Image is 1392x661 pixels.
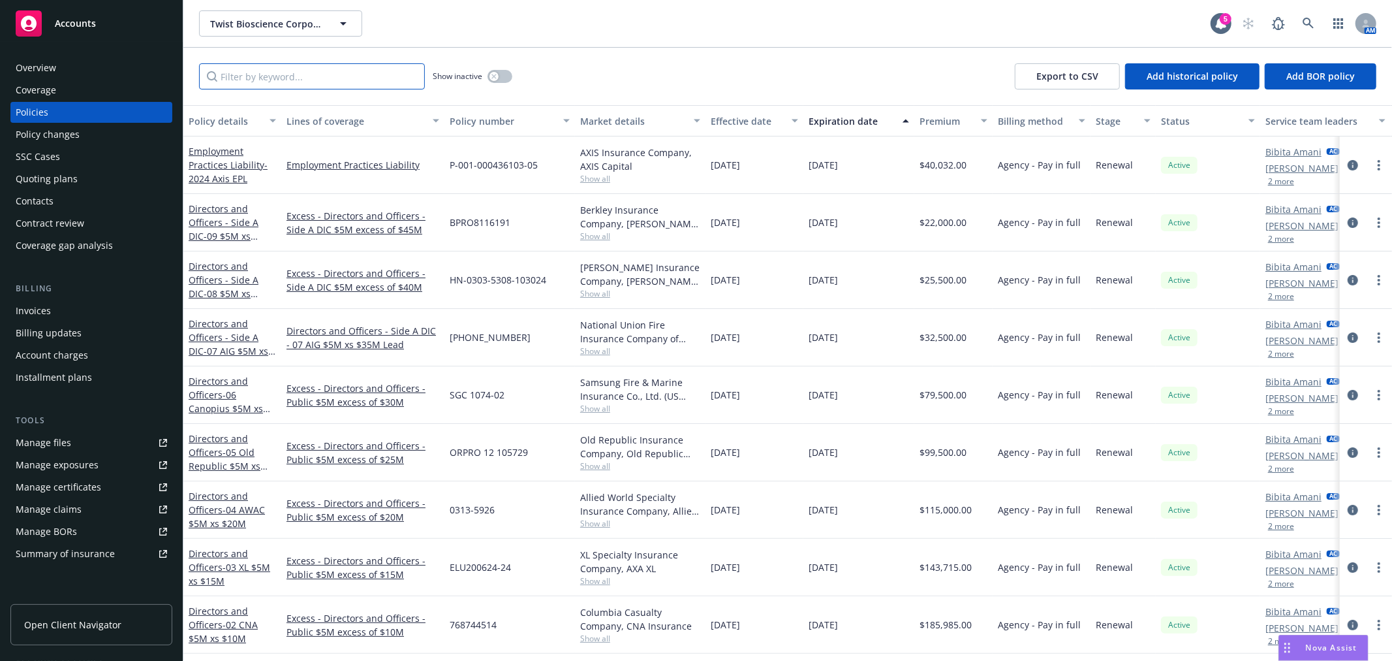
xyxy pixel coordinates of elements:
a: more [1371,560,1387,575]
span: Active [1166,504,1192,516]
a: Directors and Officers - Side A DIC [189,260,258,314]
a: more [1371,272,1387,288]
div: Coverage [16,80,56,101]
div: Analytics hub [10,590,172,604]
span: Agency - Pay in full [998,618,1081,632]
button: Export to CSV [1015,63,1120,89]
div: SSC Cases [16,146,60,167]
span: [PHONE_NUMBER] [450,330,531,344]
span: Renewal [1096,618,1133,632]
button: Billing method [993,105,1090,137]
a: Manage files [10,432,172,453]
div: Invoices [16,300,51,321]
span: Export to CSV [1036,70,1098,82]
span: Renewal [1096,330,1133,344]
a: Excess - Directors and Officers - Side A DIC $5M excess of $45M [286,209,439,236]
a: SSC Cases [10,146,172,167]
div: Service team leaders [1265,114,1371,128]
a: Bibita Amani [1265,375,1322,389]
div: Manage claims [16,499,82,520]
div: Billing [10,282,172,295]
span: Active [1166,274,1192,286]
span: $143,715.00 [920,560,972,574]
input: Filter by keyword... [199,63,425,89]
span: $79,500.00 [920,388,967,402]
a: circleInformation [1345,157,1361,173]
a: Policies [10,102,172,123]
span: HN-0303-5308-103024 [450,273,546,287]
span: SGC 1074-02 [450,388,504,402]
span: [DATE] [711,560,740,574]
span: Active [1166,389,1192,401]
span: [DATE] [711,388,740,402]
div: Account charges [16,345,88,366]
span: - 09 $5M xs $45M XS [189,230,258,256]
a: circleInformation [1345,330,1361,346]
a: Overview [10,57,172,78]
a: circleInformation [1345,560,1361,575]
a: Manage BORs [10,521,172,542]
a: Accounts [10,5,172,42]
a: Bibita Amani [1265,317,1322,331]
button: 2 more [1268,408,1294,415]
div: Drag to move [1279,636,1295,660]
span: 768744514 [450,618,497,632]
a: Directors and Officers - Side A DIC [189,317,268,371]
span: [DATE] [809,216,838,229]
span: Show all [580,518,700,529]
a: more [1371,617,1387,633]
span: [DATE] [809,330,838,344]
span: P-001-000436103-05 [450,158,538,172]
span: [DATE] [711,445,740,459]
a: [PERSON_NAME] [1265,391,1338,405]
div: Coverage gap analysis [16,235,113,256]
span: [DATE] [711,330,740,344]
a: circleInformation [1345,617,1361,633]
a: [PERSON_NAME] [1265,506,1338,520]
span: $99,500.00 [920,445,967,459]
span: [DATE] [711,503,740,517]
div: Policy number [450,114,555,128]
span: Show all [580,403,700,414]
div: Berkley Insurance Company, [PERSON_NAME] Corporation [580,203,700,231]
div: Market details [580,114,686,128]
span: Renewal [1096,503,1133,517]
a: Quoting plans [10,169,172,189]
span: Add historical policy [1147,70,1238,82]
span: Agency - Pay in full [998,273,1081,287]
span: Show all [580,346,700,357]
a: more [1371,330,1387,346]
span: [DATE] [809,560,838,574]
div: National Union Fire Insurance Company of [GEOGRAPHIC_DATA], [GEOGRAPHIC_DATA], AIG [580,318,700,346]
div: Billing method [998,114,1071,128]
span: [DATE] [809,158,838,172]
a: circleInformation [1345,445,1361,460]
span: - 05 Old Republic $5M xs $25M [189,446,268,486]
span: BPRO8116191 [450,216,510,229]
div: Billing updates [16,323,82,344]
span: Renewal [1096,216,1133,229]
a: Policy changes [10,124,172,145]
div: Lines of coverage [286,114,425,128]
button: Policy number [444,105,575,137]
span: Agency - Pay in full [998,560,1081,574]
a: Account charges [10,345,172,366]
span: Active [1166,447,1192,459]
span: Agency - Pay in full [998,158,1081,172]
div: Expiration date [809,114,895,128]
button: Service team leaders [1260,105,1391,137]
span: ELU200624-24 [450,560,511,574]
span: Renewal [1096,560,1133,574]
span: Active [1166,159,1192,171]
a: Excess - Directors and Officers - Public $5M excess of $25M [286,439,439,466]
a: Employment Practices Liability [286,158,439,172]
a: [PERSON_NAME] [1265,161,1338,175]
button: Twist Bioscience Corporation [199,10,362,37]
div: Manage files [16,432,71,453]
span: Open Client Navigator [24,618,121,632]
span: - 08 $5M xs $40M XS Side A [189,287,258,314]
a: Excess - Directors and Officers - Public $5M excess of $10M [286,611,439,639]
span: [DATE] [809,388,838,402]
a: circleInformation [1345,387,1361,403]
button: 2 more [1268,580,1294,588]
